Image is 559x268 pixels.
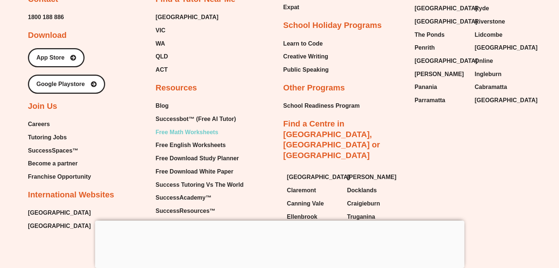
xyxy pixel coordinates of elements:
[155,166,233,177] span: Free Download White Paper
[415,56,467,67] a: [GEOGRAPHIC_DATA]
[415,69,464,80] span: [PERSON_NAME]
[155,25,218,36] a: VIC
[347,172,396,183] span: [PERSON_NAME]
[28,132,91,143] a: Tutoring Jobs
[28,101,57,112] h2: Join Us
[28,158,91,169] a: Become a partner
[28,145,78,156] span: SuccessSpaces™
[155,114,243,125] a: Successbot™ (Free AI Tutor)
[287,198,324,209] span: Canning Vale
[155,192,211,203] span: SuccessAcademy™
[415,82,437,93] span: Panania
[415,3,467,14] a: [GEOGRAPHIC_DATA]
[474,16,527,27] a: Riverstone
[415,95,445,106] span: Parramatta
[415,82,467,93] a: Panania
[155,114,236,125] span: Successbot™ (Free AI Tutor)
[415,29,445,40] span: The Ponds
[155,179,243,190] a: Success Tutoring Vs The World
[155,100,169,111] span: Blog
[283,51,329,62] a: Creative Writing
[28,145,91,156] a: SuccessSpaces™
[155,51,218,62] a: QLD
[155,192,243,203] a: SuccessAcademy™
[347,198,400,209] a: Craigieburn
[155,83,197,93] h2: Resources
[155,127,243,138] a: Free Math Worksheets
[283,38,329,49] a: Learn to Code
[415,69,467,80] a: [PERSON_NAME]
[28,221,91,232] a: [GEOGRAPHIC_DATA]
[155,38,165,49] span: WA
[474,56,493,67] span: Online
[283,51,328,62] span: Creative Writing
[28,12,64,23] a: 1800 188 886
[415,42,435,53] span: Penrith
[28,30,67,41] h2: Download
[36,81,85,87] span: Google Playstore
[347,211,375,222] span: Truganina
[287,185,340,196] a: Claremont
[347,211,400,222] a: Truganina
[415,56,477,67] span: [GEOGRAPHIC_DATA]
[155,64,218,75] a: ACT
[95,221,464,266] iframe: Advertisement
[415,16,477,27] span: [GEOGRAPHIC_DATA]
[28,207,91,218] a: [GEOGRAPHIC_DATA]
[347,198,380,209] span: Craigieburn
[474,42,527,53] a: [GEOGRAPHIC_DATA]
[155,127,218,138] span: Free Math Worksheets
[283,83,345,93] h2: Other Programs
[155,206,243,217] a: SuccessResources™
[287,198,340,209] a: Canning Vale
[283,119,380,160] a: Find a Centre in [GEOGRAPHIC_DATA], [GEOGRAPHIC_DATA] or [GEOGRAPHIC_DATA]
[415,29,467,40] a: The Ponds
[347,185,377,196] span: Docklands
[287,211,340,222] a: Ellenbrook
[287,185,316,196] span: Claremont
[283,2,300,13] span: Expat
[155,166,243,177] a: Free Download White Paper
[287,211,318,222] span: Ellenbrook
[36,55,64,61] span: App Store
[474,29,502,40] span: Lidcombe
[415,95,467,106] a: Parramatta
[474,82,527,93] a: Cabramatta
[474,69,501,80] span: Ingleburn
[283,2,319,13] a: Expat
[474,3,527,14] a: Ryde
[415,42,467,53] a: Penrith
[155,64,168,75] span: ACT
[283,20,382,31] h2: School Holiday Programs
[28,158,78,169] span: Become a partner
[283,100,360,111] a: School Readiness Program
[283,38,323,49] span: Learn to Code
[28,171,91,182] a: Franchise Opportunity
[155,25,165,36] span: VIC
[287,172,350,183] span: [GEOGRAPHIC_DATA]
[474,42,537,53] span: [GEOGRAPHIC_DATA]
[474,95,537,106] span: [GEOGRAPHIC_DATA]
[28,190,114,200] h2: International Websites
[283,64,329,75] a: Public Speaking
[155,12,218,23] a: [GEOGRAPHIC_DATA]
[415,16,467,27] a: [GEOGRAPHIC_DATA]
[28,48,85,67] a: App Store
[437,185,559,268] iframe: Chat Widget
[155,140,243,151] a: Free English Worksheets
[474,3,489,14] span: Ryde
[474,82,507,93] span: Cabramatta
[474,69,527,80] a: Ingleburn
[415,3,477,14] span: [GEOGRAPHIC_DATA]
[28,119,91,130] a: Careers
[347,172,400,183] a: [PERSON_NAME]
[155,153,239,164] span: Free Download Study Planner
